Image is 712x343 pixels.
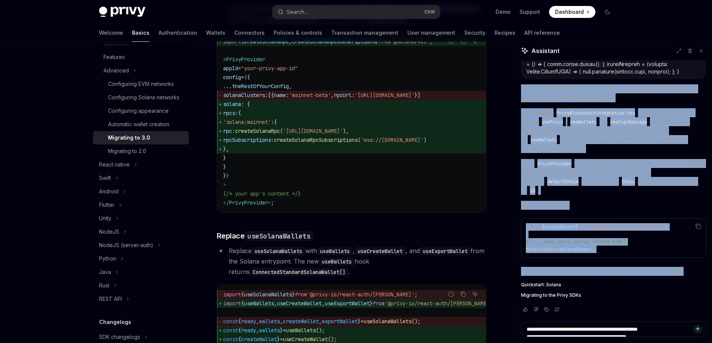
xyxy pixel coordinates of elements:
[93,104,189,118] a: Configuring appearance
[693,325,702,334] button: Send message
[325,300,370,307] span: useExportWallet
[521,321,706,337] textarea: Ask a question...
[241,291,244,298] span: {
[355,247,406,255] code: useCreateWallet
[93,252,189,265] button: Toggle Python section
[693,221,703,231] button: Copy the contents from the code block
[530,188,535,194] span: id
[238,65,241,72] span: =
[229,199,268,206] span: PrivyProvider
[223,83,232,90] span: ...
[93,91,189,104] a: Configuring Solana networks
[289,83,292,90] span: ,
[223,190,226,197] span: {
[93,77,189,91] a: Configuring EVM networks
[370,300,373,307] span: }
[322,300,325,307] span: ,
[555,8,584,16] span: Dashboard
[223,291,241,298] span: import
[547,179,579,185] span: defaultChain
[274,119,277,125] span: {
[244,231,313,241] code: useSolanaWallets
[99,333,140,342] div: SDK changelogs
[223,300,241,307] span: import
[223,110,238,116] span: rpcs:
[576,224,578,230] span: }
[223,128,235,134] span: rpc:
[223,56,226,63] span: <
[234,24,265,42] a: Connectors
[93,238,189,252] button: Toggle NodeJS (server-auth) section
[274,300,277,307] span: ,
[99,318,131,327] h5: Changelogs
[93,225,189,238] button: Toggle NodeJS section
[99,281,110,290] div: Rust
[343,128,349,134] span: ),
[241,65,298,72] span: "your-privy-app-id"
[526,246,557,252] span: defaultChain
[319,258,355,266] code: useWallets
[271,199,274,206] span: ;
[99,294,122,303] div: REST API
[226,56,265,63] span: PrivyProvider
[280,128,283,134] span: (
[268,199,271,206] span: >
[610,119,647,125] span: useSignMessage
[93,212,189,225] button: Toggle Unity section
[521,292,581,298] span: Migrating to the Privy SDKs
[99,174,111,183] div: Swift
[93,131,189,144] a: Migrating to 3.0
[223,163,226,170] span: }
[223,101,241,107] span: solana
[570,119,597,125] span: useWallets
[289,92,331,99] span: 'mainnet-beta'
[223,199,229,206] span: </
[235,128,280,134] span: createSolanaRpc
[99,24,123,42] a: Welcome
[526,224,542,230] span: import
[223,119,271,125] span: 'solana:mainnet'
[93,185,189,198] button: Toggle Android section
[244,74,247,81] span: {
[521,267,706,276] p: Pour plus de détails, vous pouvez consulter notre documentation.
[423,137,426,143] span: )
[542,224,544,230] span: {
[93,118,189,131] a: Automatic wallet creation
[93,64,189,77] button: Toggle Advanced section
[520,8,540,16] a: Support
[458,289,468,299] button: Copy the contents from the code block
[542,306,551,313] button: Copy chat response
[542,119,563,125] span: usePrivy
[521,108,706,153] p: En examinant , l'utilisation des hooks comme , , et est correcte. La manière dont vous récupérez ...
[446,289,456,299] button: Report incorrect code
[552,306,561,313] button: Reload last chat
[464,24,486,42] a: Security
[358,137,361,143] span: (
[407,24,455,42] a: User management
[361,137,423,143] span: 'wss://[DOMAIN_NAME]'
[223,92,268,99] span: solanaClusters:
[521,282,561,288] span: Quickstart: Solana
[93,171,189,185] button: Toggle Swift section
[223,65,238,72] span: appId
[544,224,576,230] span: solanaDevnet
[557,246,560,252] span: :
[283,128,343,134] span: '[URL][DOMAIN_NAME]'
[241,74,244,81] span: =
[108,79,174,88] div: Configuring EVM networks
[99,214,111,223] div: Unity
[104,53,125,62] div: Features
[385,300,492,307] span: '@privy-io/react-auth/[PERSON_NAME]'
[307,291,414,298] span: '@privy-io/react-auth/[PERSON_NAME]'
[206,24,225,42] a: Wallets
[250,268,348,276] code: ConnectedStandardSolanaWallet[]
[217,231,314,241] span: Replace
[557,110,635,116] span: PrivyBlockchainIntegration.tsx
[226,172,229,179] span: }
[531,46,560,55] span: Assistant
[531,306,540,313] button: Vote that response was not good
[622,179,635,185] span: Chain
[238,110,241,116] span: {
[355,92,414,99] span: '[URL][DOMAIN_NAME]'
[591,246,594,252] span: ,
